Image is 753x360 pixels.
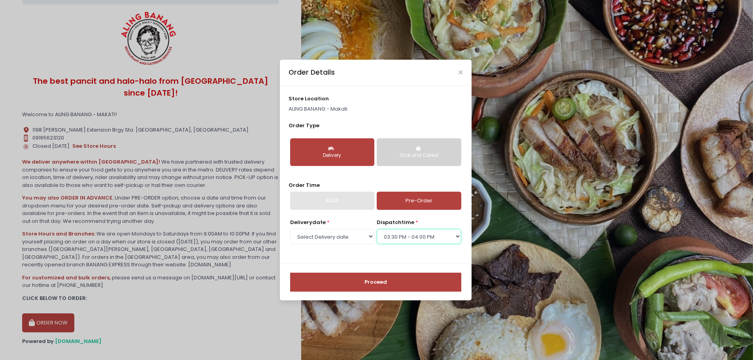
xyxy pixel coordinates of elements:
span: Order Type [289,122,319,129]
div: Order Details [289,67,335,77]
button: Proceed [290,273,461,292]
p: ALING BANANG - Makati [289,105,462,113]
span: dispatch time [377,219,414,226]
span: Order Time [289,181,320,189]
span: store location [289,95,329,102]
button: Click and Collect [377,138,461,166]
div: Delivery [296,152,369,159]
a: Pre-Order [377,192,461,210]
div: Click and Collect [382,152,455,159]
span: Delivery date [290,219,326,226]
button: Close [459,70,462,74]
button: Delivery [290,138,374,166]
